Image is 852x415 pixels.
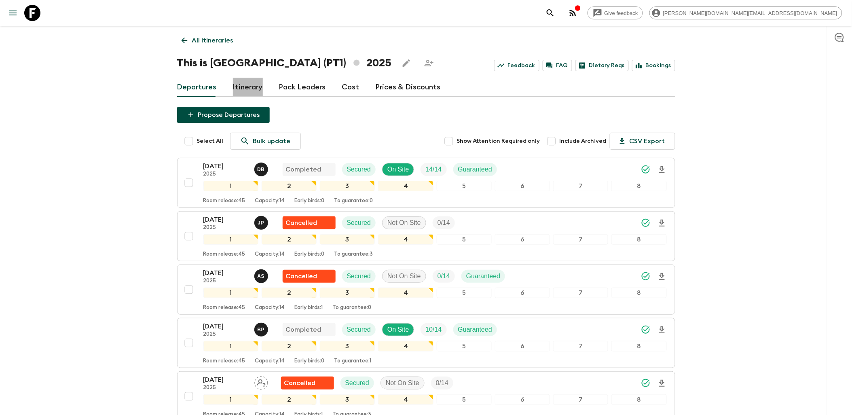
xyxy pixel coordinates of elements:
div: 7 [553,288,608,298]
div: [PERSON_NAME][DOMAIN_NAME][EMAIL_ADDRESS][DOMAIN_NAME] [649,6,842,19]
p: Secured [347,325,371,335]
p: 14 / 14 [425,165,442,174]
div: 5 [437,288,492,298]
p: 2025 [203,385,248,391]
span: [PERSON_NAME][DOMAIN_NAME][EMAIL_ADDRESS][DOMAIN_NAME] [659,10,842,16]
button: menu [5,5,21,21]
div: 1 [203,288,258,298]
div: 8 [611,181,666,191]
p: Cancelled [284,378,316,388]
svg: Synced Successfully [641,271,651,281]
p: [DATE] [203,322,248,331]
span: Select All [197,137,224,145]
div: 8 [611,234,666,245]
p: 2025 [203,171,248,178]
button: AS [254,269,270,283]
button: JP [254,216,270,230]
div: 4 [378,288,433,298]
p: Guaranteed [458,325,493,335]
div: 6 [495,341,550,351]
div: Trip Fill [433,270,455,283]
div: 2 [262,394,317,405]
div: Trip Fill [421,323,446,336]
svg: Synced Successfully [641,378,651,388]
span: Share this itinerary [421,55,437,71]
button: Propose Departures [177,107,270,123]
div: 5 [437,181,492,191]
a: Prices & Discounts [376,78,441,97]
p: On Site [387,165,409,174]
div: 7 [553,394,608,405]
div: Secured [340,377,374,390]
div: 2 [262,181,317,191]
div: 3 [320,341,375,351]
a: All itineraries [177,32,238,49]
p: 2025 [203,278,248,284]
div: 4 [378,181,433,191]
button: [DATE]2025Josefina PaezFlash Pack cancellationSecuredNot On SiteTrip Fill12345678Room release:45C... [177,211,675,261]
div: Secured [342,163,376,176]
svg: Download Onboarding [657,218,667,228]
p: Room release: 45 [203,251,245,258]
p: Secured [347,165,371,174]
div: 6 [495,181,550,191]
div: Secured [342,323,376,336]
a: Cost [342,78,359,97]
div: 4 [378,394,433,405]
p: [DATE] [203,161,248,171]
svg: Synced Successfully [641,325,651,335]
p: Completed [286,325,321,335]
div: 7 [553,234,608,245]
p: Capacity: 14 [255,251,285,258]
p: 10 / 14 [425,325,442,335]
p: Room release: 45 [203,305,245,311]
p: Bulk update [253,136,291,146]
span: Show Attention Required only [457,137,540,145]
a: FAQ [543,60,572,71]
div: Flash Pack cancellation [281,377,334,390]
span: Give feedback [600,10,643,16]
button: Edit this itinerary [398,55,414,71]
div: Flash Pack cancellation [283,216,336,229]
div: 3 [320,234,375,245]
div: 8 [611,288,666,298]
div: 2 [262,288,317,298]
div: 1 [203,181,258,191]
div: Not On Site [382,216,426,229]
p: To guarantee: 0 [334,198,373,204]
p: [DATE] [203,375,248,385]
p: Secured [347,271,371,281]
a: Feedback [494,60,539,71]
p: 0 / 14 [438,218,450,228]
div: 8 [611,394,666,405]
div: 3 [320,181,375,191]
p: To guarantee: 0 [333,305,372,311]
p: Early birds: 0 [295,251,325,258]
p: Capacity: 14 [255,305,285,311]
div: 6 [495,394,550,405]
p: Cancelled [286,218,317,228]
div: 7 [553,181,608,191]
p: [DATE] [203,215,248,224]
div: 5 [437,234,492,245]
p: Room release: 45 [203,198,245,204]
div: 3 [320,394,375,405]
p: Guaranteed [458,165,493,174]
button: search adventures [542,5,558,21]
a: Itinerary [233,78,263,97]
div: Trip Fill [421,163,446,176]
span: Beatriz Pestana [254,325,270,332]
button: [DATE]2025Diana BedoyaCompletedSecuredOn SiteTrip FillGuaranteed12345678Room release:45Capacity:1... [177,158,675,208]
p: 0 / 14 [436,378,448,388]
p: Capacity: 14 [255,198,285,204]
p: Completed [286,165,321,174]
svg: Download Onboarding [657,325,667,335]
p: 2025 [203,224,248,231]
span: Josefina Paez [254,218,270,225]
a: Departures [177,78,217,97]
div: On Site [382,323,414,336]
button: CSV Export [610,133,675,150]
div: 4 [378,234,433,245]
div: 4 [378,341,433,351]
p: To guarantee: 1 [334,358,372,364]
